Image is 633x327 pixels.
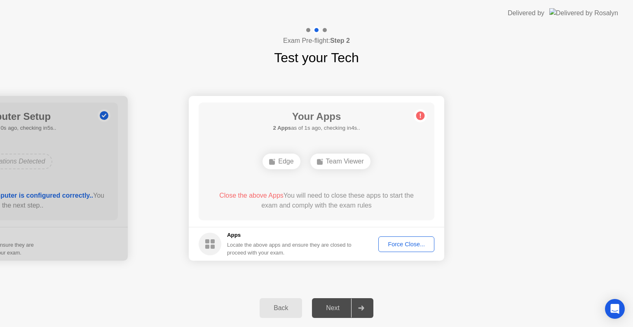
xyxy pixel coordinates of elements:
h5: Apps [227,231,352,239]
div: Locate the above apps and ensure they are closed to proceed with your exam. [227,241,352,257]
span: Close the above Apps [219,192,284,199]
button: Back [260,298,302,318]
h1: Test your Tech [274,48,359,68]
div: Edge [263,154,300,169]
div: You will need to close these apps to start the exam and comply with the exam rules [211,191,423,210]
h5: as of 1s ago, checking in4s.. [273,124,360,132]
div: Delivered by [508,8,544,18]
h4: Exam Pre-flight: [283,36,350,46]
h1: Your Apps [273,109,360,124]
b: 2 Apps [273,125,291,131]
button: Next [312,298,373,318]
div: Back [262,304,300,312]
div: Force Close... [381,241,431,248]
button: Force Close... [378,236,434,252]
div: Open Intercom Messenger [605,299,625,319]
img: Delivered by Rosalyn [549,8,618,18]
div: Next [314,304,351,312]
b: Step 2 [330,37,350,44]
div: Team Viewer [310,154,370,169]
